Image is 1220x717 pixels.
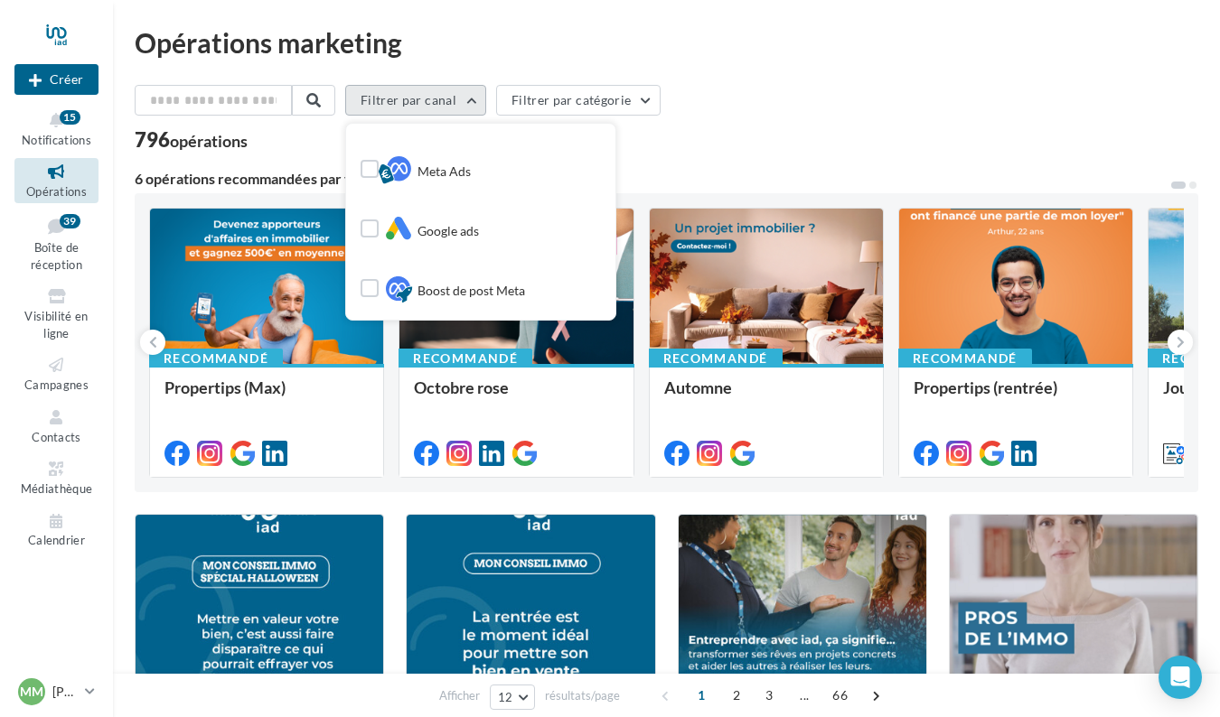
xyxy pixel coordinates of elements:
[345,85,486,116] button: Filtrer par canal
[170,133,248,149] div: opérations
[28,534,85,548] span: Calendrier
[755,681,784,710] span: 3
[14,158,99,202] a: Opérations
[687,681,716,710] span: 1
[135,130,248,150] div: 796
[496,85,661,116] button: Filtrer par catégorie
[790,681,819,710] span: ...
[498,690,513,704] span: 12
[399,349,532,368] div: Recommandé
[825,681,855,710] span: 66
[14,455,99,499] a: Médiathèque
[52,683,78,701] p: [PERSON_NAME]
[14,64,99,95] button: Créer
[24,309,88,340] span: Visibilité en ligne
[14,675,99,709] a: MM [PERSON_NAME]
[14,351,99,396] a: Campagnes
[14,64,99,95] div: Nouvelle campagne
[545,687,620,704] span: résultats/page
[490,684,536,710] button: 12
[722,681,751,710] span: 2
[914,378,1118,414] div: Propertips (rentrée)
[664,378,868,414] div: Automne
[1159,656,1202,699] div: Open Intercom Messenger
[22,133,91,147] span: Notifications
[418,282,525,300] span: Boost de post Meta
[135,29,1198,56] div: Opérations marketing
[26,184,87,199] span: Opérations
[135,172,1169,186] div: 6 opérations recommandées par votre enseigne
[898,349,1032,368] div: Recommandé
[149,349,283,368] div: Recommandé
[649,349,783,368] div: Recommandé
[32,430,81,444] span: Contacts
[414,378,618,414] div: Octobre rose
[21,481,93,496] span: Médiathèque
[20,683,43,701] span: MM
[24,377,89,392] span: Campagnes
[439,687,480,704] span: Afficher
[31,240,82,272] span: Boîte de réception
[60,110,80,125] div: 15
[164,378,369,414] div: Propertips (Max)
[14,283,99,344] a: Visibilité en ligne
[14,507,99,552] a: Calendrier
[14,107,99,151] button: Notifications 15
[14,404,99,448] a: Contacts
[60,214,80,228] div: 39
[14,210,99,276] a: Boîte de réception39
[418,163,471,181] span: Meta Ads
[418,222,479,240] span: Google ads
